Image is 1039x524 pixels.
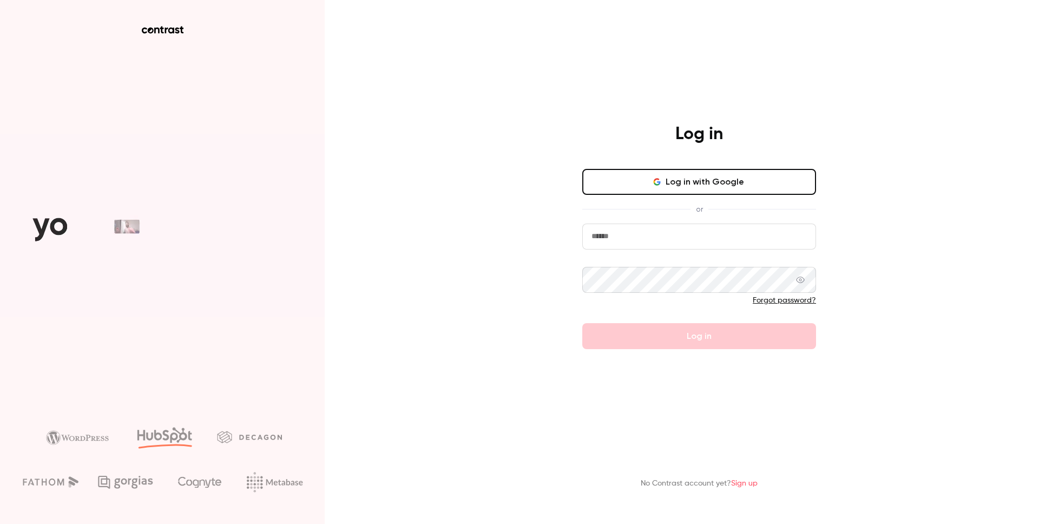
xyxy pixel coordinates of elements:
[217,431,282,443] img: decagon
[582,169,816,195] button: Log in with Google
[691,204,708,215] span: or
[675,123,723,145] h4: Log in
[731,480,758,487] a: Sign up
[641,478,758,489] p: No Contrast account yet?
[753,297,816,304] a: Forgot password?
